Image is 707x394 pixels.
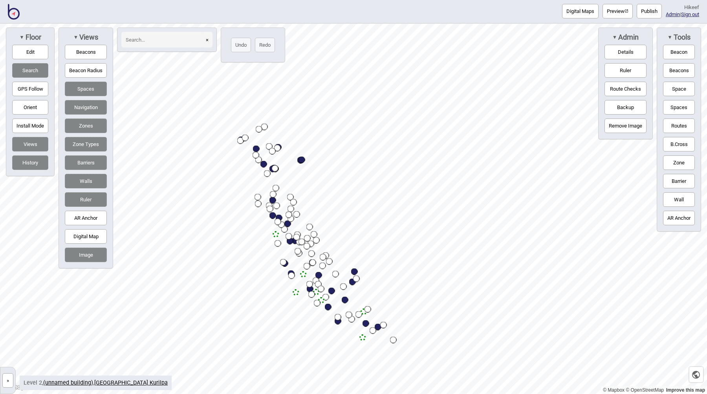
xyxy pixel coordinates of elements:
[370,327,376,334] div: Map marker
[255,194,261,201] div: Map marker
[293,289,299,296] div: Map marker
[359,334,366,341] div: Map marker
[275,144,282,151] div: Map marker
[666,4,699,11] div: Hi keef
[663,137,695,151] button: B.Cross
[253,152,259,159] div: Map marker
[2,383,37,392] a: Mapbox logo
[667,34,672,40] span: ▼
[663,100,695,115] button: Spaces
[266,143,273,150] div: Map marker
[286,212,292,218] div: Map marker
[322,294,329,301] div: Map marker
[603,4,633,18] a: Previewpreview
[202,32,212,47] button: ×
[390,337,397,343] div: Map marker
[304,235,311,242] div: Map marker
[65,248,107,262] button: Image
[681,11,699,17] button: Sign out
[612,34,617,40] span: ▼
[65,137,107,151] button: Zone Types
[269,212,276,219] div: Map marker
[2,373,13,388] button: »
[666,11,680,17] a: Admin
[604,100,647,115] button: Backup
[273,185,279,192] div: Map marker
[335,314,341,321] div: Map marker
[8,4,20,20] img: BindiMaps CMS
[626,387,664,393] a: OpenStreetMap
[266,202,273,209] div: Map marker
[319,263,326,269] div: Map marker
[375,324,381,330] div: Map marker
[231,38,251,52] button: Undo
[278,221,285,228] div: Map marker
[307,286,313,292] div: Map marker
[603,387,625,393] a: Mapbox
[604,63,647,78] button: Ruler
[65,82,107,96] button: Spaces
[43,379,93,386] a: (unnamed building)
[306,224,313,230] div: Map marker
[73,34,78,40] span: ▼
[332,271,339,277] div: Map marker
[313,289,320,295] div: Map marker
[604,119,647,133] button: Remove Image
[0,376,15,384] a: »
[19,34,24,40] span: ▼
[94,379,168,386] a: [GEOGRAPHIC_DATA] Kurilpa
[310,259,316,266] div: Map marker
[299,239,305,245] div: Map marker
[256,126,262,133] div: Map marker
[237,137,244,144] div: Map marker
[322,252,329,259] div: Map marker
[65,100,107,115] button: Navigation
[288,270,295,277] div: Map marker
[65,155,107,170] button: Barriers
[269,148,276,155] div: Map marker
[261,124,268,130] div: Map marker
[275,219,281,225] div: Map marker
[304,243,310,250] div: Map marker
[361,308,367,315] div: Map marker
[286,233,292,240] div: Map marker
[296,239,303,245] div: Map marker
[264,170,271,177] div: Map marker
[342,297,348,303] div: Map marker
[78,33,98,42] span: Views
[308,241,314,247] div: Map marker
[65,211,107,225] button: AR Anchor
[306,281,313,288] div: Map marker
[328,288,335,294] div: Map marker
[12,45,48,59] button: Edit
[326,258,333,265] div: Map marker
[320,254,326,261] div: Map marker
[271,165,278,171] div: Map marker
[308,291,315,298] div: Map marker
[663,155,695,170] button: Zone
[304,263,310,270] div: Map marker
[12,63,48,78] button: Search
[288,272,295,279] div: Map marker
[603,4,633,18] button: Preview
[617,33,639,42] span: Admin
[318,286,324,292] div: Map marker
[562,4,599,18] button: Digital Maps
[12,119,48,133] button: Install Mode
[12,137,48,151] button: Views
[318,297,325,304] div: Map marker
[255,38,275,52] button: Redo
[297,157,304,164] div: Map marker
[314,300,321,306] div: Map marker
[637,4,662,18] button: Publish
[269,166,276,172] div: Map marker
[293,211,300,218] div: Map marker
[270,191,277,198] div: Map marker
[300,271,307,278] div: Map marker
[340,283,347,290] div: Map marker
[275,240,281,247] div: Map marker
[363,320,369,327] div: Map marker
[380,322,387,328] div: Map marker
[663,119,695,133] button: Routes
[272,165,278,172] div: Map marker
